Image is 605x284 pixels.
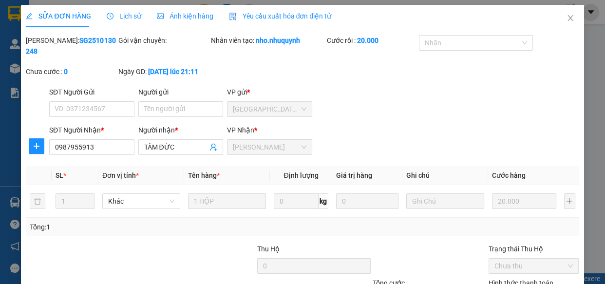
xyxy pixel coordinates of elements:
span: Cước hàng [492,171,526,179]
div: Tổng: 1 [30,222,234,232]
div: SĐT Người Nhận [49,125,134,135]
button: plus [564,193,575,209]
div: [PERSON_NAME]: [26,35,116,57]
span: Thu Hộ [257,245,280,253]
div: Cước rồi : [326,35,417,46]
div: VP gửi [227,87,312,97]
span: plus [29,142,44,150]
span: Chưa thu [494,259,573,273]
span: edit [26,13,33,19]
span: SL [56,171,63,179]
span: VP Nhận [227,126,254,134]
div: Chưa cước : [26,66,116,77]
div: Người gửi [138,87,224,97]
span: Yêu cầu xuất hóa đơn điện tử [229,12,332,20]
span: Giá trị hàng [336,171,372,179]
input: Ghi Chú [406,193,484,209]
span: picture [157,13,164,19]
span: clock-circle [107,13,113,19]
span: Đơn vị tính [102,171,139,179]
span: close [567,14,574,22]
b: [DATE] lúc 21:11 [148,68,198,76]
input: 0 [492,193,556,209]
span: user-add [209,143,217,151]
span: SỬA ĐƠN HÀNG [26,12,91,20]
button: delete [30,193,45,209]
span: Lịch sử [107,12,141,20]
span: Ảnh kiện hàng [157,12,213,20]
input: VD: Bàn, Ghế [188,193,266,209]
span: Định lượng [284,171,318,179]
div: SĐT Người Gửi [49,87,134,97]
div: Người nhận [138,125,224,135]
b: 0 [64,68,68,76]
b: 20.000 [357,37,378,44]
button: Close [557,5,584,32]
div: Trạng thái Thu Hộ [489,244,579,254]
button: plus [29,138,44,154]
input: 0 [336,193,398,209]
span: Sài Gòn [233,102,306,116]
span: kg [319,193,328,209]
span: Tên hàng [188,171,220,179]
th: Ghi chú [402,166,488,185]
div: Ngày GD: [118,66,209,77]
span: Phan Rang [233,140,306,154]
div: Nhân viên tạo: [211,35,324,46]
img: icon [229,13,237,20]
span: Khác [108,194,174,208]
div: Gói vận chuyển: [118,35,209,46]
b: nho.nhuquynh [256,37,300,44]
